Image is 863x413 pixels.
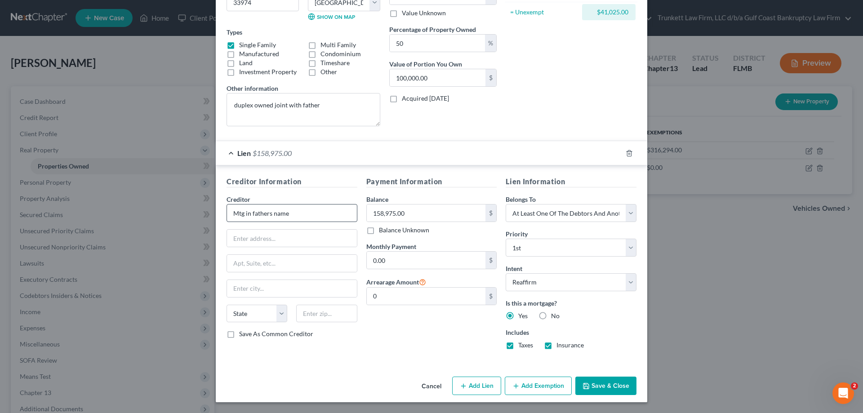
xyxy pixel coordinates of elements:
label: Intent [506,264,522,273]
label: Balance [366,195,388,204]
div: $ [485,252,496,269]
h5: Creditor Information [227,176,357,187]
span: Priority [506,230,528,238]
label: Save As Common Creditor [239,329,313,338]
label: Condominium [320,49,361,58]
div: = Unexempt [510,8,578,17]
label: Value Unknown [402,9,446,18]
label: Single Family [239,40,276,49]
label: Other information [227,84,278,93]
label: Balance Unknown [379,226,429,235]
label: No [551,311,560,320]
label: Includes [506,328,636,337]
input: 0.00 [367,252,486,269]
div: $ [485,288,496,305]
input: Enter city... [227,280,357,297]
input: Enter address... [227,230,357,247]
input: Enter zip... [296,305,357,323]
h5: Payment Information [366,176,497,187]
div: $41,025.00 [589,8,628,17]
a: Show on Map [308,13,355,20]
label: Land [239,58,253,67]
input: Apt, Suite, etc... [227,255,357,272]
span: Lien [237,149,251,157]
label: Manufactured [239,49,279,58]
div: $ [485,69,496,86]
input: 0.00 [367,288,486,305]
button: Save & Close [575,377,636,395]
label: Percentage of Property Owned [389,25,476,34]
label: Yes [518,311,528,320]
iframe: Intercom live chat [832,382,854,404]
h5: Lien Information [506,176,636,187]
span: $158,975.00 [253,149,292,157]
input: Search creditor by name... [227,204,357,222]
label: Insurance [556,341,584,350]
label: Arrearage Amount [366,276,426,287]
input: 0.00 [390,35,485,52]
label: Multi Family [320,40,356,49]
label: Other [320,67,337,76]
button: Cancel [414,377,449,395]
button: Add Exemption [505,377,572,395]
span: Belongs To [506,195,536,203]
input: 0.00 [367,204,486,222]
span: 2 [851,382,858,390]
span: Creditor [227,195,250,203]
label: Timeshare [320,58,350,67]
label: Is this a mortgage? [506,298,636,308]
div: $ [485,204,496,222]
input: 0.00 [390,69,485,86]
label: Types [227,27,242,37]
label: Taxes [518,341,533,350]
label: Monthly Payment [366,242,416,251]
label: Value of Portion You Own [389,59,462,69]
label: Investment Property [239,67,297,76]
label: Acquired [DATE] [402,94,449,103]
div: % [485,35,496,52]
button: Add Lien [452,377,501,395]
